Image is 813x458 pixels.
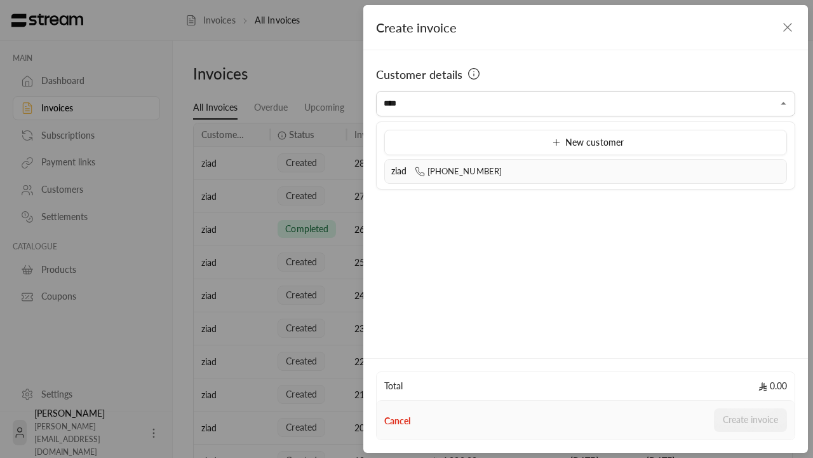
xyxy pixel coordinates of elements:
[384,380,403,392] span: Total
[391,165,407,176] span: ziad
[376,66,462,83] span: Customer details
[384,415,410,427] button: Cancel
[376,20,457,35] span: Create invoice
[548,137,624,148] span: New customer
[415,166,502,176] span: [PHONE_NUMBER]
[776,96,791,111] button: Close
[758,380,787,392] span: 0.00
